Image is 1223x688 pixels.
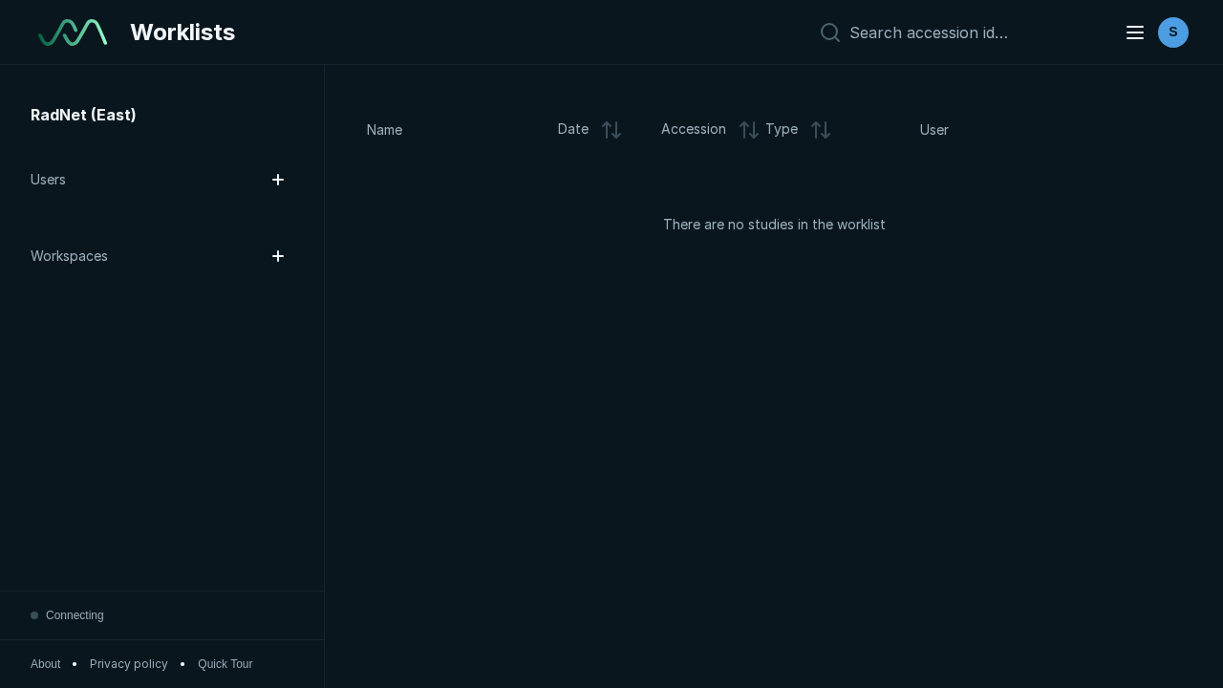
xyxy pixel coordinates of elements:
span: User [920,119,949,140]
input: Search accession id… [849,23,1101,42]
span: Connecting [46,607,104,624]
a: Privacy policy [90,656,168,673]
span: RadNet (East) [31,103,137,126]
span: Users [31,169,66,190]
a: See-Mode Logo [31,11,115,54]
span: Workspaces [31,246,108,267]
a: RadNet (East) [27,96,297,134]
span: There are no studies in the worklist [663,214,886,235]
span: Date [558,118,589,141]
span: • [72,656,78,673]
span: • [180,656,186,673]
button: Quick Tour [198,656,252,673]
div: avatar-name [1158,17,1189,48]
button: About [31,656,60,673]
button: avatar-name [1112,13,1192,52]
span: Type [765,118,798,141]
button: Connecting [31,591,104,639]
span: S [1169,22,1177,42]
span: Worklists [130,15,235,50]
img: See-Mode Logo [38,19,107,46]
span: Accession [661,118,726,141]
span: Name [367,119,402,140]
